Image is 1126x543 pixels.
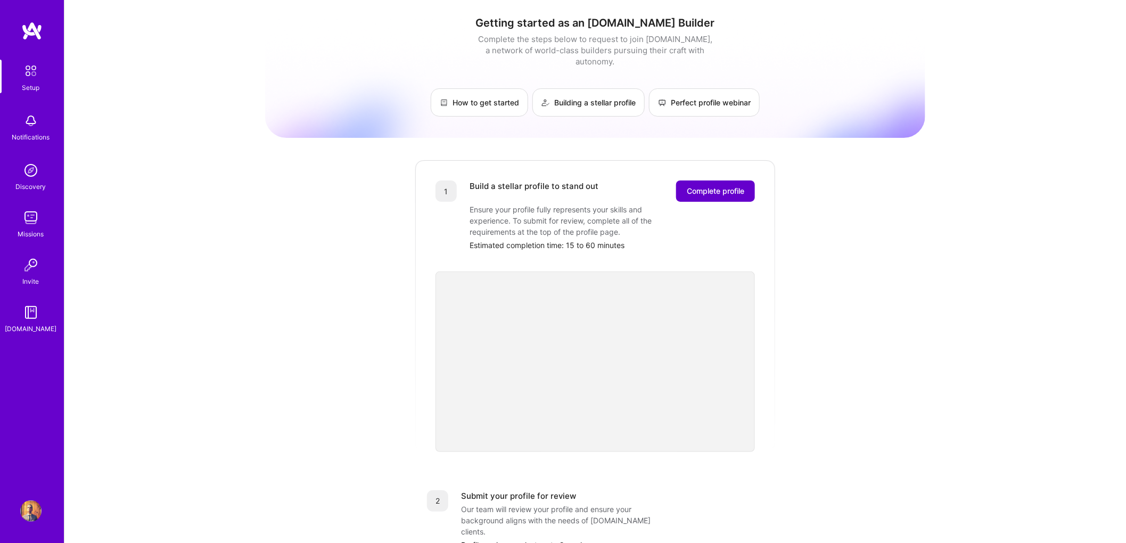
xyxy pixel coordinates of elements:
[440,98,448,107] img: How to get started
[20,160,42,181] img: discovery
[470,204,683,237] div: Ensure your profile fully represents your skills and experience. To submit for review, complete a...
[5,323,57,334] div: [DOMAIN_NAME]
[435,180,457,202] div: 1
[18,228,44,240] div: Missions
[470,180,598,202] div: Build a stellar profile to stand out
[431,88,528,117] a: How to get started
[16,181,46,192] div: Discovery
[470,240,755,251] div: Estimated completion time: 15 to 60 minutes
[12,131,50,143] div: Notifications
[475,34,715,67] div: Complete the steps below to request to join [DOMAIN_NAME], a network of world-class builders purs...
[23,276,39,287] div: Invite
[676,180,755,202] button: Complete profile
[461,504,674,537] div: Our team will review your profile and ensure your background aligns with the needs of [DOMAIN_NAM...
[22,82,40,93] div: Setup
[20,110,42,131] img: bell
[435,271,755,452] iframe: video
[20,254,42,276] img: Invite
[658,98,667,107] img: Perfect profile webinar
[20,60,42,82] img: setup
[20,302,42,323] img: guide book
[649,88,760,117] a: Perfect profile webinar
[687,186,744,196] span: Complete profile
[21,21,43,40] img: logo
[265,17,925,29] h1: Getting started as an [DOMAIN_NAME] Builder
[461,490,576,501] div: Submit your profile for review
[18,500,44,522] a: User Avatar
[541,98,550,107] img: Building a stellar profile
[20,207,42,228] img: teamwork
[20,500,42,522] img: User Avatar
[532,88,645,117] a: Building a stellar profile
[427,490,448,512] div: 2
